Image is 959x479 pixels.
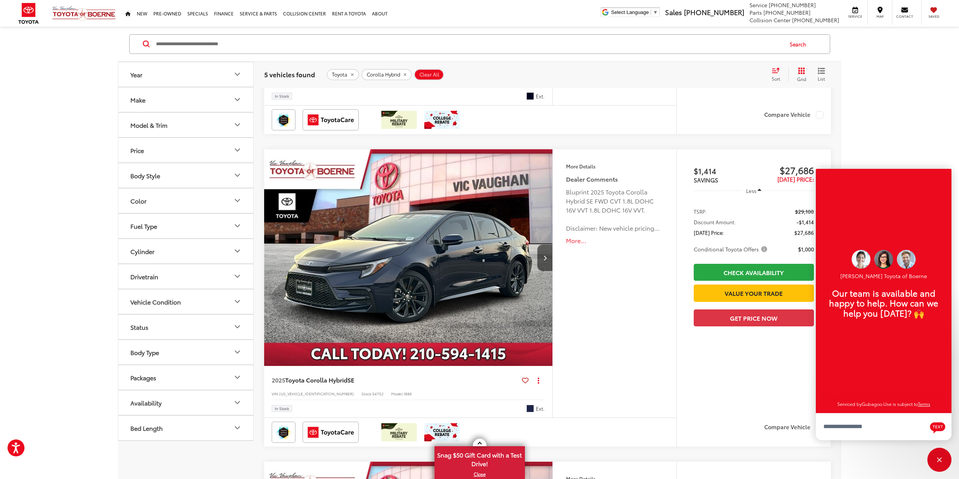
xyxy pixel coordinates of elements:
[684,7,744,17] span: [PHONE_NUMBER]
[273,423,294,441] img: Toyota Safety Sense Vic Vaughan Toyota of Boerne Boerne TX
[746,187,756,194] span: Less
[272,391,279,396] span: VIN:
[130,248,154,255] div: Cylinder
[823,288,944,318] p: Our team is available and happy to help. How can we help you [DATE]? 🙌
[611,9,658,15] a: Select Language​
[130,399,162,406] div: Availability
[233,297,242,306] div: Vehicle Condition
[792,16,839,24] span: [PHONE_NUMBER]
[749,16,791,24] span: Collision Center
[694,245,769,253] span: Conditional Toyota Offers
[130,172,160,179] div: Body Style
[694,165,754,176] span: $1,414
[862,401,883,407] a: Gubagoo.
[794,229,814,236] span: $27,686
[233,222,242,231] div: Fuel Type
[381,423,417,441] img: /static/brand-toyota/National_Assets/toyota-military-rebate.jpeg?height=48
[797,218,814,226] span: -$1,414
[651,9,651,15] span: ​
[130,96,145,103] div: Make
[327,69,359,80] button: remove Toyota
[847,14,864,19] span: Service
[233,95,242,104] div: Make
[837,401,862,407] span: Serviced by
[130,197,147,204] div: Color
[526,405,534,412] span: Blueprint
[130,424,163,432] div: Bed Length
[361,391,372,396] span: Stock:
[665,7,682,17] span: Sales
[874,250,893,269] img: Operator 1
[777,175,814,183] span: [DATE] Price:
[816,413,951,440] textarea: Type your message
[118,390,254,415] button: AvailabilityAvailability
[694,218,736,226] span: Discount Amount:
[694,309,814,326] button: Get Price Now
[233,348,242,357] div: Body Type
[264,149,554,367] img: 2025 Toyota Corolla Hybrid SE FWD
[783,35,817,54] button: Search
[155,35,783,53] input: Search by Make, Model, or Keyword
[918,401,930,407] a: Terms
[419,72,439,78] span: Clear All
[930,421,945,433] svg: Text
[118,239,254,263] button: CylinderCylinder
[424,423,460,441] img: /static/brand-toyota/National_Assets/toyota-college-grad.jpeg?height=48
[130,323,148,331] div: Status
[795,208,814,215] span: $29,100
[896,14,913,19] span: Contact
[883,401,918,407] span: Use is subject to
[233,70,242,79] div: Year
[118,214,254,238] button: Fuel TypeFuel Type
[381,111,417,129] img: /static/brand-toyota/National_Assets/toyota-military-rebate.jpeg?height=48
[538,377,539,383] span: dropdown dots
[118,340,254,364] button: Body TypeBody Type
[694,229,724,236] span: [DATE] Price:
[798,245,814,253] span: $1,000
[772,75,780,82] span: Sort
[285,375,347,384] span: Toyota Corolla Hybrid
[536,405,545,412] span: Ext.
[788,67,812,82] button: Grid View
[264,70,315,79] span: 5 vehicles found
[304,111,357,129] img: ToyotaCare Vic Vaughan Toyota of Boerne Boerne TX
[233,196,242,205] div: Color
[391,391,404,396] span: Model:
[925,14,942,19] span: Saved
[118,264,254,289] button: DrivetrainDrivetrain
[130,273,158,280] div: Drivetrain
[372,391,384,396] span: 54752
[118,138,254,162] button: PricePrice
[332,72,347,78] span: Toyota
[279,391,354,396] span: [US_VEHICLE_IDENTIFICATION_NUMBER]
[118,289,254,314] button: Vehicle ConditionVehicle Condition
[566,187,663,233] div: Bluprint 2025 Toyota Corolla Hybrid SE FWD CVT 1.8L DOHC 16V VVT 1.8L DOHC 16V VVT. Disclaimer: N...
[536,93,545,100] span: Ext.
[233,424,242,433] div: Bed Length
[852,250,870,269] img: Operator 2
[130,374,156,381] div: Packages
[764,111,823,119] label: Compare Vehicle
[233,121,242,130] div: Model & Trim
[233,398,242,407] div: Availability
[812,67,831,82] button: List View
[304,423,357,441] img: ToyotaCare Vic Vaughan Toyota of Boerne Boerne TX
[435,447,524,470] span: Snag $50 Gift Card with a Test Drive!
[749,9,762,16] span: Parts
[764,424,823,431] label: Compare Vehicle
[233,373,242,382] div: Packages
[264,149,554,366] a: 2025 Toyota Corolla Hybrid SE FWD2025 Toyota Corolla Hybrid SE FWD2025 Toyota Corolla Hybrid SE F...
[233,323,242,332] div: Status
[361,69,412,80] button: remove Corolla%20Hybrid
[273,111,294,129] img: Toyota Safety Sense Vic Vaughan Toyota of Boerne Boerne TX
[611,9,649,15] span: Select Language
[118,365,254,390] button: PackagesPackages
[233,146,242,155] div: Price
[272,375,285,384] span: 2025
[526,92,534,100] span: Midnight Black Metallic
[749,1,767,9] span: Service
[694,264,814,281] a: Check Availability
[233,272,242,281] div: Drivetrain
[118,113,254,137] button: Model & TrimModel & Trim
